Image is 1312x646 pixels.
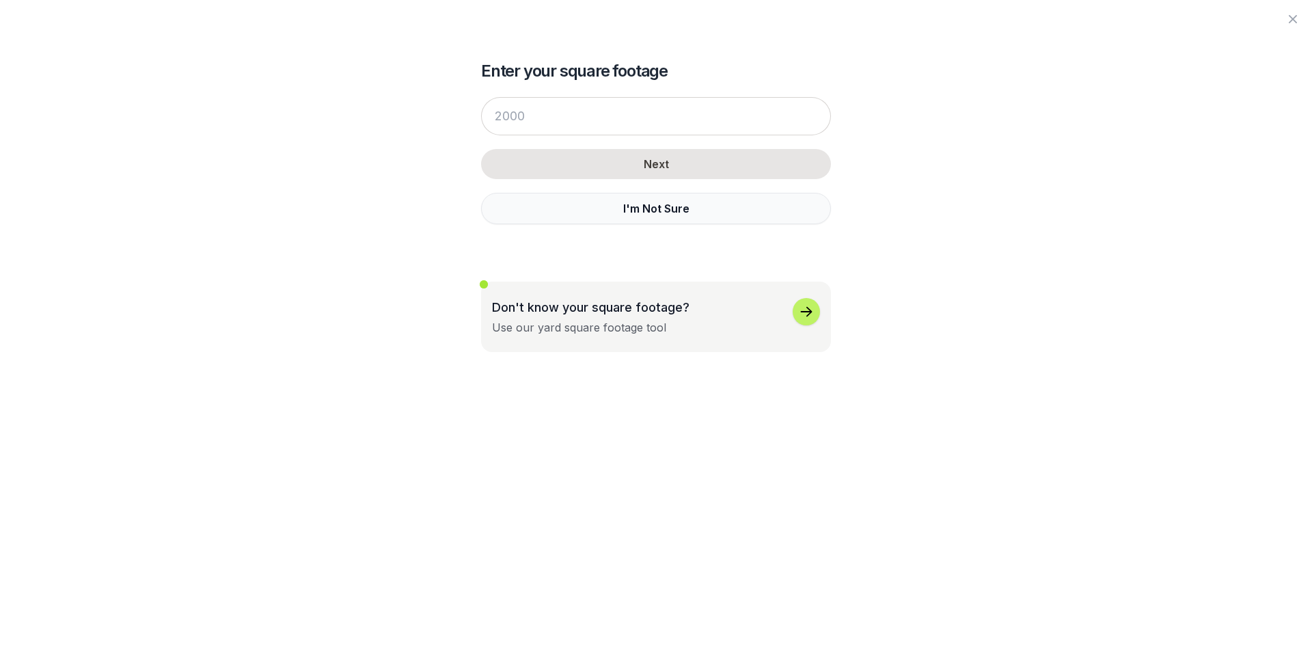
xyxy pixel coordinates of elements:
[492,298,689,317] p: Don't know your square footage?
[492,319,666,336] div: Use our yard square footage tool
[481,282,831,352] button: Don't know your square footage?Use our yard square footage tool
[481,60,831,82] h2: Enter your square footage
[481,97,831,135] input: 2000
[481,193,831,224] button: I'm Not Sure
[481,149,831,179] button: Next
